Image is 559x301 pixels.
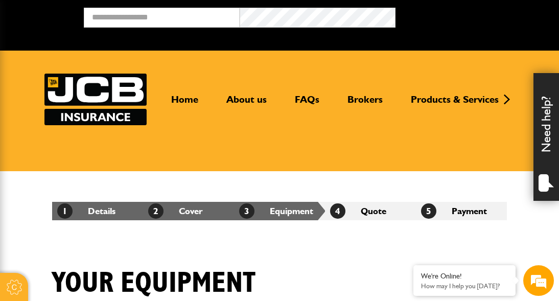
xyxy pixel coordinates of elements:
p: How may I help you today? [421,282,508,290]
span: 4 [330,203,345,219]
div: We're Online! [421,272,508,281]
a: 2Cover [148,205,203,216]
span: 3 [239,203,254,219]
span: 5 [421,203,436,219]
li: Quote [325,202,416,220]
img: JCB Insurance Services logo [44,74,147,125]
a: Brokers [340,94,390,114]
button: Broker Login [395,8,551,24]
span: 2 [148,203,164,219]
div: Need help? [533,73,559,201]
a: FAQs [287,94,327,114]
a: JCB Insurance Services [44,74,147,125]
h1: Your equipment [52,266,255,300]
a: 1Details [57,205,115,216]
li: Equipment [234,202,325,220]
li: Payment [416,202,507,220]
span: 1 [57,203,73,219]
a: About us [219,94,274,114]
a: Home [164,94,206,114]
a: Products & Services [403,94,506,114]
